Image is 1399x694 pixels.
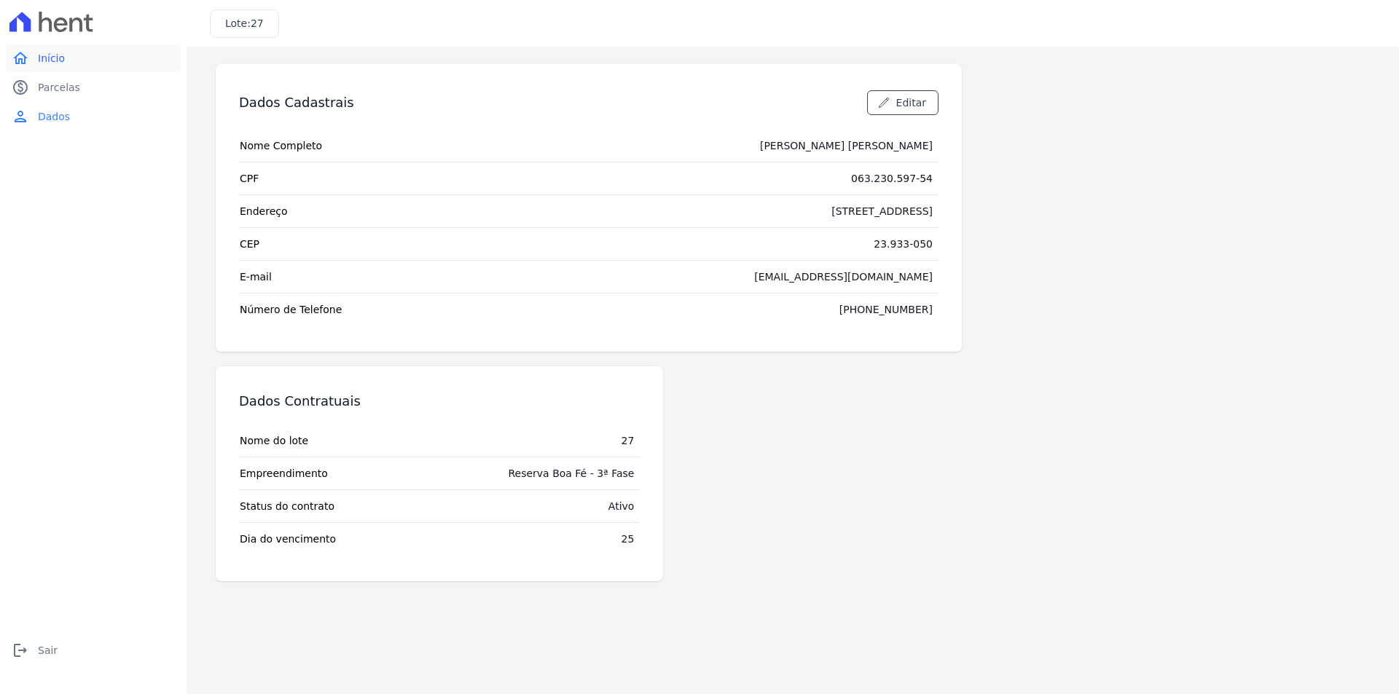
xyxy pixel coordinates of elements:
div: [EMAIL_ADDRESS][DOMAIN_NAME] [754,269,933,284]
span: Dados [38,109,70,124]
a: Editar [867,90,938,115]
span: Editar [896,95,926,110]
span: Status do contrato [240,499,334,513]
h3: Dados Cadastrais [239,94,354,111]
span: CPF [240,171,259,186]
i: home [12,50,29,67]
div: 27 [622,433,635,448]
span: Empreendimento [240,466,328,481]
a: personDados [6,102,181,131]
a: paidParcelas [6,73,181,102]
i: person [12,108,29,125]
div: Ativo [608,499,635,513]
span: E-mail [240,269,272,284]
span: CEP [240,237,259,251]
h3: Dados Contratuais [239,393,361,410]
div: [PERSON_NAME] [PERSON_NAME] [760,138,933,153]
a: homeInício [6,44,181,73]
span: Nome Completo [240,138,322,153]
div: 23.933-050 [874,237,933,251]
span: Endereço [240,204,288,218]
div: 25 [622,532,635,546]
div: [PHONE_NUMBER] [839,302,933,317]
h3: Lote: [225,16,264,31]
span: 27 [251,17,264,29]
div: Reserva Boa Fé - 3ª Fase [508,466,634,481]
a: logoutSair [6,636,181,665]
span: Sair [38,643,58,658]
span: Início [38,51,65,66]
span: Parcelas [38,80,80,95]
i: paid [12,79,29,96]
div: [STREET_ADDRESS] [831,204,933,218]
i: logout [12,642,29,659]
span: Número de Telefone [240,302,342,317]
span: Nome do lote [240,433,308,448]
span: Dia do vencimento [240,532,336,546]
div: 063.230.597-54 [851,171,933,186]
